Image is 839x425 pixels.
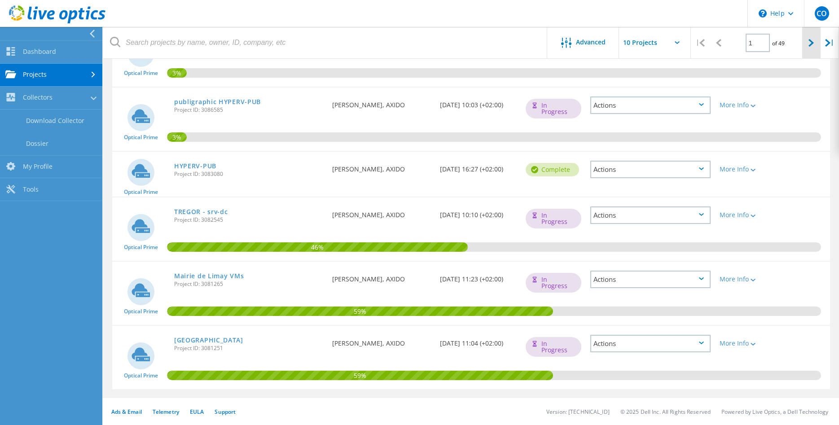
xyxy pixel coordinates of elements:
[167,68,187,76] span: 3%
[620,408,711,416] li: © 2025 Dell Inc. All Rights Reserved
[590,335,711,352] div: Actions
[167,371,553,379] span: 59%
[174,99,261,105] a: publigraphic HYPERV-PUB
[759,9,767,18] svg: \n
[124,135,158,140] span: Optical Prime
[821,27,839,59] div: |
[174,337,243,343] a: [GEOGRAPHIC_DATA]
[435,326,522,355] div: [DATE] 11:04 (+02:00)
[103,27,548,58] input: Search projects by name, owner, ID, company, etc
[174,107,323,113] span: Project ID: 3086585
[124,309,158,314] span: Optical Prime
[174,171,323,177] span: Project ID: 3083080
[590,271,711,288] div: Actions
[720,340,768,346] div: More Info
[328,88,435,117] div: [PERSON_NAME], AXIDO
[817,10,827,17] span: CO
[9,19,105,25] a: Live Optics Dashboard
[153,408,179,416] a: Telemetry
[328,197,435,227] div: [PERSON_NAME], AXIDO
[590,161,711,178] div: Actions
[124,245,158,250] span: Optical Prime
[174,217,323,223] span: Project ID: 3082545
[328,152,435,181] div: [PERSON_NAME], AXIDO
[772,39,785,47] span: of 49
[124,189,158,195] span: Optical Prime
[111,408,142,416] a: Ads & Email
[124,70,158,76] span: Optical Prime
[526,163,579,176] div: Complete
[435,152,522,181] div: [DATE] 16:27 (+02:00)
[328,262,435,291] div: [PERSON_NAME], AXIDO
[174,209,228,215] a: TREGOR - srv-dc
[590,96,711,114] div: Actions
[526,99,581,118] div: In Progress
[174,346,323,351] span: Project ID: 3081251
[720,212,768,218] div: More Info
[174,273,244,279] a: Mairie de Limay VMs
[328,326,435,355] div: [PERSON_NAME], AXIDO
[215,408,236,416] a: Support
[124,373,158,378] span: Optical Prime
[526,337,581,357] div: In Progress
[435,197,522,227] div: [DATE] 10:10 (+02:00)
[435,262,522,291] div: [DATE] 11:23 (+02:00)
[691,27,709,59] div: |
[167,132,187,140] span: 3%
[720,102,768,108] div: More Info
[174,163,216,169] a: HYPERV-PUB
[167,307,553,315] span: 59%
[546,408,610,416] li: Version: [TECHNICAL_ID]
[167,242,468,250] span: 46%
[576,39,606,45] span: Advanced
[590,206,711,224] div: Actions
[721,408,828,416] li: Powered by Live Optics, a Dell Technology
[435,88,522,117] div: [DATE] 10:03 (+02:00)
[526,273,581,293] div: In Progress
[526,209,581,228] div: In Progress
[720,276,768,282] div: More Info
[174,281,323,287] span: Project ID: 3081265
[190,408,204,416] a: EULA
[720,166,768,172] div: More Info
